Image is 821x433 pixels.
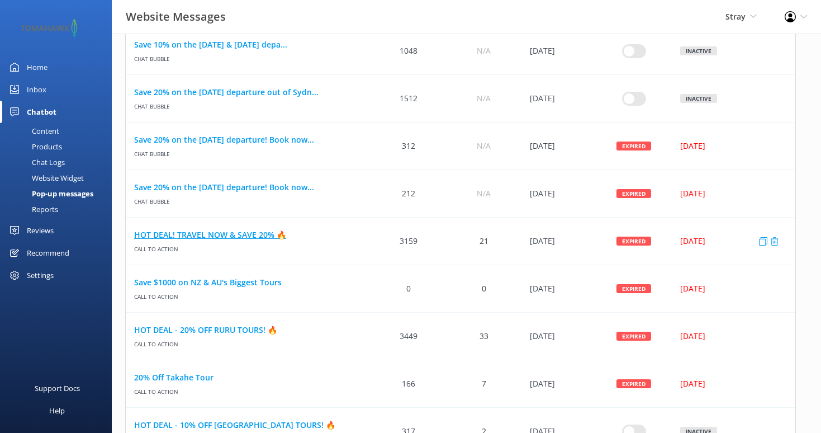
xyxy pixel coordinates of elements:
[27,219,54,242] div: Reviews
[27,101,56,123] div: Chatbot
[134,241,363,253] span: Call to action
[371,27,446,75] div: 1048
[521,313,596,360] div: 12 Sep 2025
[725,11,746,22] span: Stray
[371,265,446,313] div: 0
[616,189,651,198] div: Expired
[477,45,491,57] span: N/A
[7,139,62,154] div: Products
[134,371,363,384] a: 20% Off Takahe Tour
[27,56,48,78] div: Home
[371,360,446,408] div: 166
[7,139,112,154] a: Products
[446,313,521,360] div: 33
[680,140,780,152] div: [DATE]
[521,360,596,408] div: 10 Dec 2024
[371,170,446,218] div: 212
[7,186,93,201] div: Pop-up messages
[616,142,651,150] div: Expired
[7,170,112,186] a: Website Widget
[680,235,780,247] div: [DATE]
[477,187,491,200] span: N/A
[521,123,596,170] div: 18 Apr 2024
[125,313,796,360] div: row
[446,360,521,408] div: 7
[125,265,796,313] div: row
[134,276,363,289] a: Save $1000 on NZ & AU's Biggest Tours
[680,330,780,342] div: [DATE]
[680,187,780,200] div: [DATE]
[27,242,69,264] div: Recommend
[680,378,780,390] div: [DATE]
[7,170,84,186] div: Website Widget
[616,332,651,341] div: Expired
[477,140,491,152] span: N/A
[134,336,363,348] span: Call to action
[35,377,80,399] div: Support Docs
[521,170,596,218] div: 18 Apr 2024
[521,27,596,75] div: 16 May 2024
[7,186,112,201] a: Pop-up messages
[125,123,796,170] div: row
[7,123,59,139] div: Content
[7,201,112,217] a: Reports
[134,134,363,146] a: Save 20% on the [DATE] departure! Book now...
[521,265,596,313] div: 19 Jul 2024
[7,123,112,139] a: Content
[371,313,446,360] div: 3449
[680,46,717,55] div: Inactive
[27,264,54,286] div: Settings
[134,51,363,63] span: Chat bubble
[477,92,491,105] span: N/A
[126,8,226,26] h3: Website Messages
[371,218,446,265] div: 3159
[680,283,780,295] div: [DATE]
[7,201,58,217] div: Reports
[134,384,363,396] span: Call to action
[134,146,363,158] span: Chat bubble
[134,419,363,431] a: HOT DEAL - 10% OFF [GEOGRAPHIC_DATA] TOURS! 🔥
[27,78,46,101] div: Inbox
[371,123,446,170] div: 312
[17,19,81,37] img: 2-1647550015.png
[134,39,363,51] a: Save 10% on the [DATE] & [DATE] depa...
[125,27,796,75] div: row
[134,86,363,98] a: Save 20% on the [DATE] departure out of Sydn...
[125,75,796,123] div: row
[521,75,596,123] div: 27 Jun 2024
[134,181,363,194] a: Save 20% on the [DATE] departure! Book now...
[371,75,446,123] div: 1512
[616,379,651,388] div: Expired
[134,229,363,241] a: HOT DEAL! TRAVEL NOW & SAVE 20% 🔥
[134,289,363,300] span: Call to action
[446,218,521,265] div: 21
[680,94,717,103] div: Inactive
[616,284,651,293] div: Expired
[134,98,363,110] span: Chat bubble
[125,170,796,218] div: row
[7,154,112,170] a: Chat Logs
[134,324,363,336] a: HOT DEAL - 20% OFF RURU TOURS! 🔥
[125,218,796,265] div: row
[134,194,363,205] span: Chat bubble
[521,218,596,265] div: 12 Sep 2025
[616,237,651,246] div: Expired
[49,399,65,422] div: Help
[446,265,521,313] div: 0
[125,360,796,408] div: row
[7,154,65,170] div: Chat Logs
